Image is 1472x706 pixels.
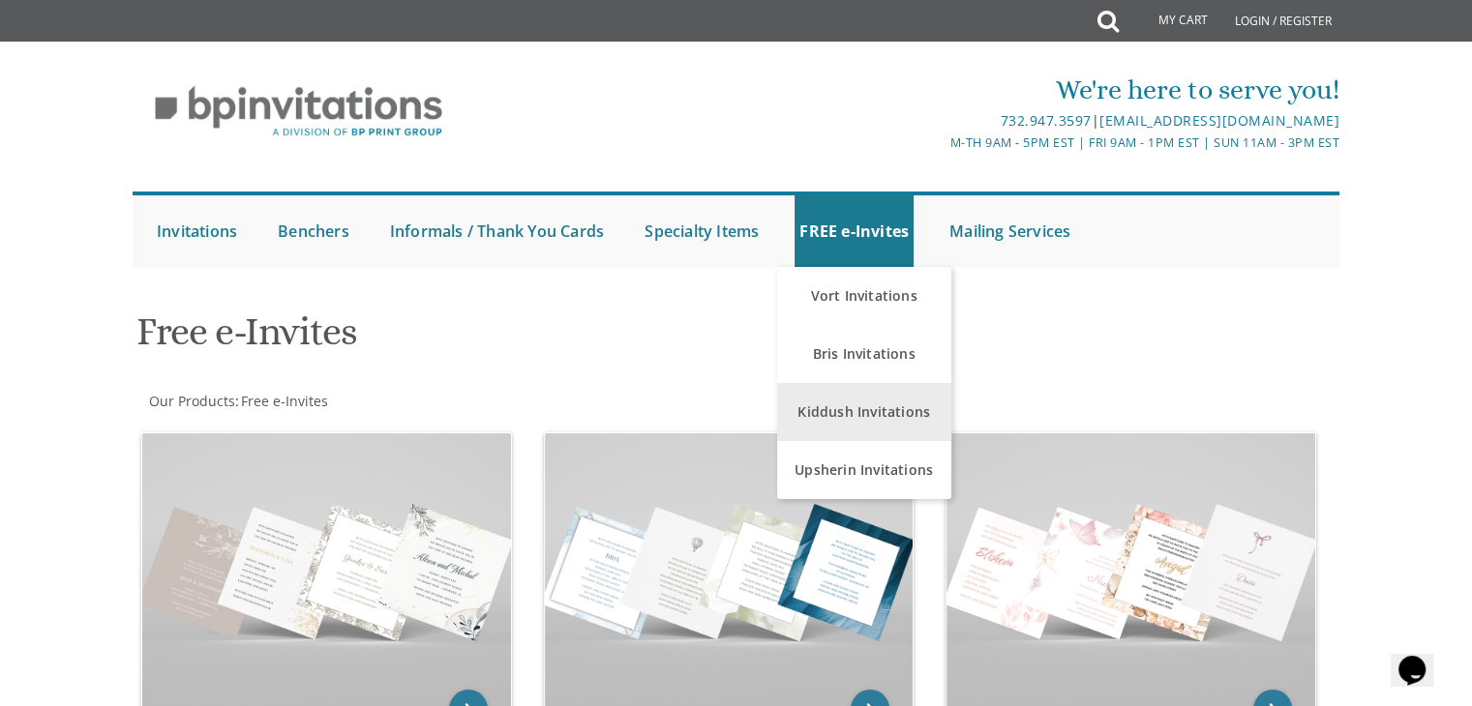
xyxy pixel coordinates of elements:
[273,195,354,267] a: Benchers
[945,195,1075,267] a: Mailing Services
[777,267,951,325] a: Vort Invitations
[640,195,764,267] a: Specialty Items
[1117,2,1221,41] a: My Cart
[133,392,736,411] div: :
[1391,629,1453,687] iframe: chat widget
[385,195,609,267] a: Informals / Thank You Cards
[777,325,951,383] a: Bris Invitations
[239,392,328,410] a: Free e-Invites
[133,72,465,152] img: BP Invitation Loft
[1000,111,1091,130] a: 732.947.3597
[147,392,235,410] a: Our Products
[536,109,1339,132] div: |
[777,383,951,441] a: Kiddush Invitations
[777,441,951,499] a: Upsherin Invitations
[136,310,926,368] h1: Free e-Invites
[152,195,242,267] a: Invitations
[536,132,1339,153] div: M-Th 9am - 5pm EST | Fri 9am - 1pm EST | Sun 11am - 3pm EST
[536,71,1339,109] div: We're here to serve you!
[1099,111,1339,130] a: [EMAIL_ADDRESS][DOMAIN_NAME]
[241,392,328,410] span: Free e-Invites
[795,195,914,267] a: FREE e-Invites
